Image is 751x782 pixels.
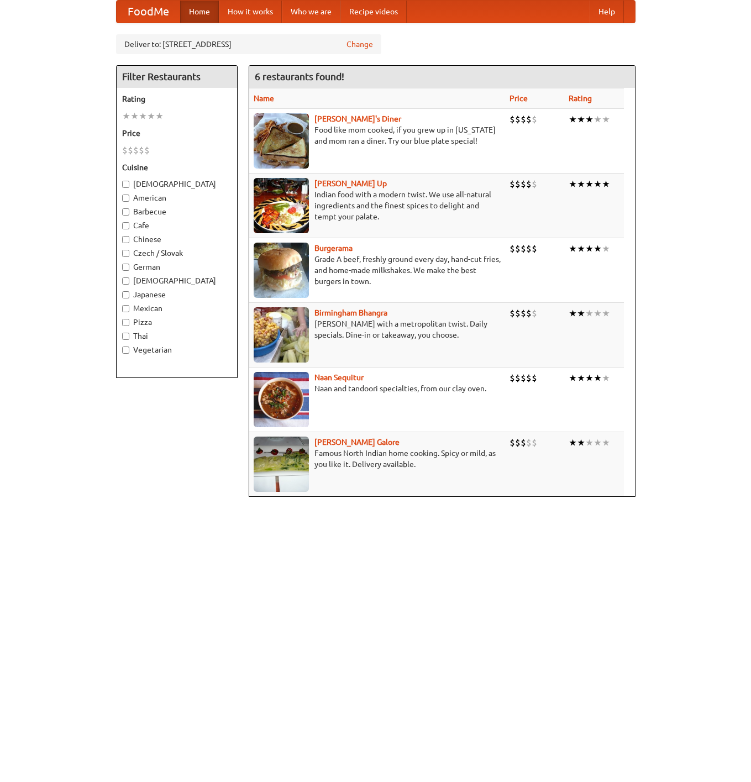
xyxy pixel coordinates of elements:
[122,181,129,188] input: [DEMOGRAPHIC_DATA]
[526,372,532,384] li: $
[122,250,129,257] input: Czech / Slovak
[515,178,521,190] li: $
[602,243,610,255] li: ★
[577,113,585,125] li: ★
[254,94,274,103] a: Name
[144,144,150,156] li: $
[122,236,129,243] input: Chinese
[122,195,129,202] input: American
[594,113,602,125] li: ★
[254,448,501,470] p: Famous North Indian home cooking. Spicy or mild, as you like it. Delivery available.
[122,261,232,272] label: German
[122,192,232,203] label: American
[569,178,577,190] li: ★
[122,264,129,271] input: German
[594,437,602,449] li: ★
[122,220,232,231] label: Cafe
[569,437,577,449] li: ★
[532,372,537,384] li: $
[254,113,309,169] img: sallys.jpg
[122,289,232,300] label: Japanese
[577,372,585,384] li: ★
[314,114,401,123] b: [PERSON_NAME]'s Diner
[585,372,594,384] li: ★
[521,178,526,190] li: $
[602,178,610,190] li: ★
[510,372,515,384] li: $
[122,144,128,156] li: $
[569,372,577,384] li: ★
[122,319,129,326] input: Pizza
[122,234,232,245] label: Chinese
[254,383,501,394] p: Naan and tandoori specialties, from our clay oven.
[122,208,129,216] input: Barbecue
[585,243,594,255] li: ★
[314,308,387,317] a: Birmingham Bhangra
[521,113,526,125] li: $
[116,34,381,54] div: Deliver to: [STREET_ADDRESS]
[346,39,373,50] a: Change
[122,347,129,354] input: Vegetarian
[585,178,594,190] li: ★
[122,275,232,286] label: [DEMOGRAPHIC_DATA]
[602,307,610,319] li: ★
[602,372,610,384] li: ★
[510,437,515,449] li: $
[122,277,129,285] input: [DEMOGRAPHIC_DATA]
[515,243,521,255] li: $
[602,437,610,449] li: ★
[515,437,521,449] li: $
[254,307,309,363] img: bhangra.jpg
[255,71,344,82] ng-pluralize: 6 restaurants found!
[594,178,602,190] li: ★
[122,330,232,342] label: Thai
[569,94,592,103] a: Rating
[577,307,585,319] li: ★
[515,113,521,125] li: $
[532,243,537,255] li: $
[254,437,309,492] img: currygalore.jpg
[254,124,501,146] p: Food like mom cooked, if you grew up in [US_STATE] and mom ran a diner. Try our blue plate special!
[526,437,532,449] li: $
[282,1,340,23] a: Who we are
[510,94,528,103] a: Price
[314,438,400,447] a: [PERSON_NAME] Galore
[128,144,133,156] li: $
[585,437,594,449] li: ★
[569,113,577,125] li: ★
[594,372,602,384] li: ★
[521,372,526,384] li: $
[590,1,624,23] a: Help
[526,113,532,125] li: $
[122,222,129,229] input: Cafe
[122,162,232,173] h5: Cuisine
[254,178,309,233] img: curryup.jpg
[521,307,526,319] li: $
[122,93,232,104] h5: Rating
[532,113,537,125] li: $
[577,243,585,255] li: ★
[510,113,515,125] li: $
[254,243,309,298] img: burgerama.jpg
[254,318,501,340] p: [PERSON_NAME] with a metropolitan twist. Daily specials. Dine-in or takeaway, you choose.
[521,243,526,255] li: $
[521,437,526,449] li: $
[122,303,232,314] label: Mexican
[515,307,521,319] li: $
[577,437,585,449] li: ★
[122,291,129,298] input: Japanese
[526,243,532,255] li: $
[117,66,237,88] h4: Filter Restaurants
[340,1,407,23] a: Recipe videos
[532,307,537,319] li: $
[122,317,232,328] label: Pizza
[577,178,585,190] li: ★
[139,144,144,156] li: $
[314,179,387,188] a: [PERSON_NAME] Up
[526,307,532,319] li: $
[510,178,515,190] li: $
[532,437,537,449] li: $
[133,144,139,156] li: $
